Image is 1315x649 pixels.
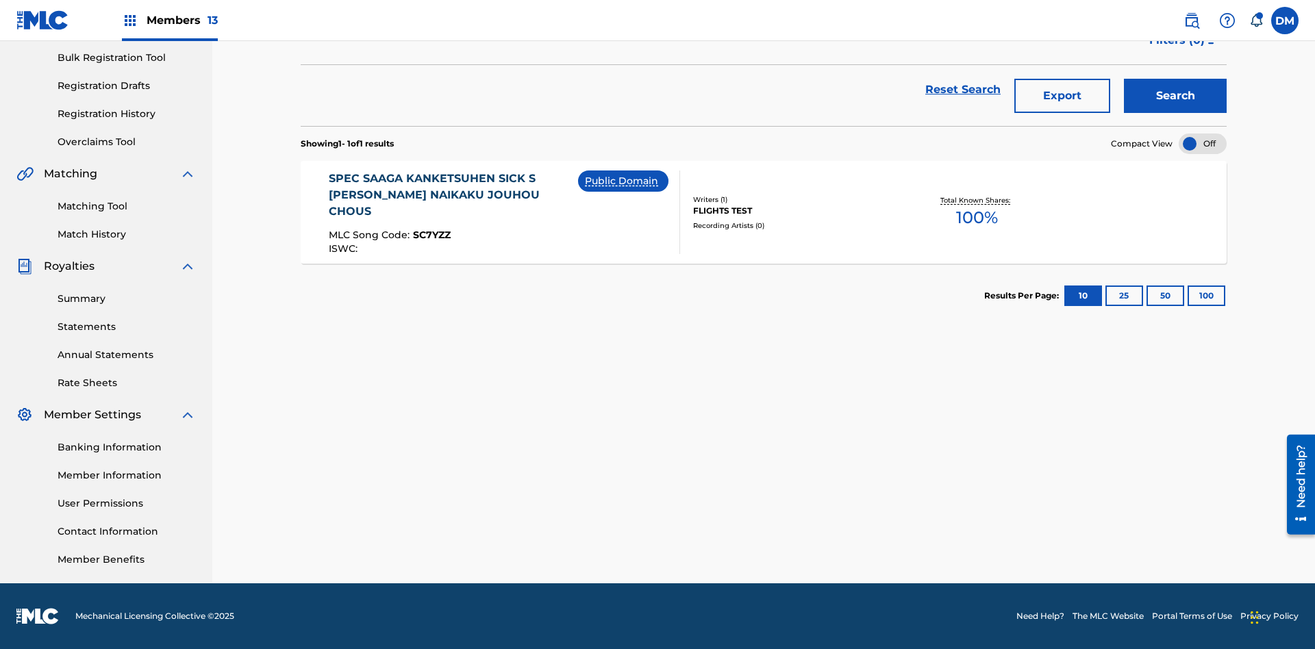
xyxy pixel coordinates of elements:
[58,51,196,65] a: Bulk Registration Tool
[585,174,662,188] p: Public Domain
[16,608,59,624] img: logo
[75,610,234,622] span: Mechanical Licensing Collective © 2025
[984,290,1062,302] p: Results Per Page:
[208,14,218,27] span: 13
[58,199,196,214] a: Matching Tool
[1111,138,1173,150] span: Compact View
[693,194,900,205] div: Writers ( 1 )
[918,75,1007,105] a: Reset Search
[1124,79,1227,113] button: Search
[1251,597,1259,638] div: Drag
[44,166,97,182] span: Matching
[301,161,1227,264] a: SPEC SAAGA KANKETSUHEN SICK S [PERSON_NAME] NAIKAKU JOUHOU CHOUSMLC Song Code:SC7YZZISWC:Public D...
[58,468,196,483] a: Member Information
[58,524,196,539] a: Contact Information
[413,229,451,241] span: SC7YZZ
[956,205,998,230] span: 100 %
[16,166,34,182] img: Matching
[58,440,196,455] a: Banking Information
[1064,285,1102,306] button: 10
[16,258,33,275] img: Royalties
[147,12,218,28] span: Members
[179,407,196,423] img: expand
[301,138,394,150] p: Showing 1 - 1 of 1 results
[44,407,141,423] span: Member Settings
[329,170,579,220] div: SPEC SAAGA KANKETSUHEN SICK S [PERSON_NAME] NAIKAKU JOUHOU CHOUS
[1219,12,1236,29] img: help
[122,12,138,29] img: Top Rightsholders
[179,258,196,275] img: expand
[58,227,196,242] a: Match History
[1152,610,1232,622] a: Portal Terms of Use
[58,292,196,306] a: Summary
[58,376,196,390] a: Rate Sheets
[1188,285,1225,306] button: 100
[58,552,196,567] a: Member Benefits
[179,166,196,182] img: expand
[16,407,33,423] img: Member Settings
[58,79,196,93] a: Registration Drafts
[58,135,196,149] a: Overclaims Tool
[1183,12,1200,29] img: search
[1016,610,1064,622] a: Need Help?
[58,496,196,511] a: User Permissions
[1014,79,1110,113] button: Export
[58,320,196,334] a: Statements
[58,107,196,121] a: Registration History
[58,348,196,362] a: Annual Statements
[44,258,95,275] span: Royalties
[1249,14,1263,27] div: Notifications
[693,220,900,231] div: Recording Artists ( 0 )
[329,242,361,255] span: ISWC :
[693,205,900,217] div: FLIGHTS TEST
[16,10,69,30] img: MLC Logo
[1214,7,1241,34] div: Help
[1271,7,1299,34] div: User Menu
[1105,285,1143,306] button: 25
[1073,610,1144,622] a: The MLC Website
[1247,583,1315,649] iframe: Chat Widget
[1178,7,1205,34] a: Public Search
[1147,285,1184,306] button: 50
[1240,610,1299,622] a: Privacy Policy
[940,195,1014,205] p: Total Known Shares:
[1277,429,1315,542] iframe: Resource Center
[329,229,413,241] span: MLC Song Code :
